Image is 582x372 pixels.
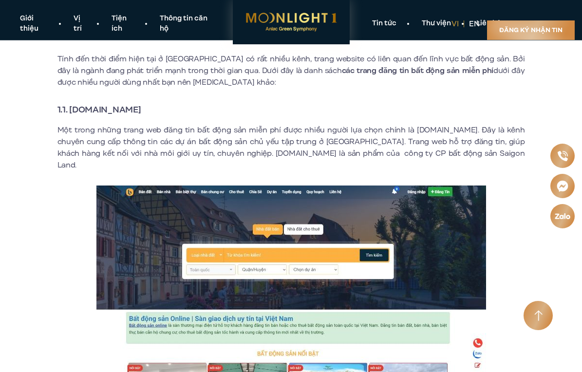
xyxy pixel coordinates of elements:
[469,19,480,29] a: en
[342,65,493,76] strong: các trang đăng tin bất động sản miễn phí
[57,53,525,88] p: Tính đến thời điểm hiện tại ở [GEOGRAPHIC_DATA] có rất nhiều kênh, trang website có liên quan đến...
[409,19,464,29] a: Thư viện
[147,14,223,34] a: Thông tin căn hộ
[57,25,500,42] strong: 1. Danh sách trang đăng tin bất động sản miễn phí được dùng nhiều nhất hiện nay
[534,310,543,321] img: Arrow icon
[359,19,409,29] a: Tin tức
[557,150,568,161] img: Phone icon
[96,186,486,372] img: Website đăng tin bất động sản miễn phí được yêu thích là Batdongsanonline.vn
[61,14,99,34] a: Vị trí
[451,19,459,29] a: vi
[57,103,141,116] strong: 1.1. [DOMAIN_NAME]
[487,20,575,40] a: Đăng ký nhận tin
[556,180,568,192] img: Messenger icon
[57,124,525,171] p: Một trong những trang web đăng tin bất động sản miễn phí được nhiều người lựa chọn chính là [DOMA...
[554,213,571,219] img: Zalo icon
[464,19,514,29] a: Liên hệ
[99,14,147,34] a: Tiện ích
[7,14,61,34] a: Giới thiệu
